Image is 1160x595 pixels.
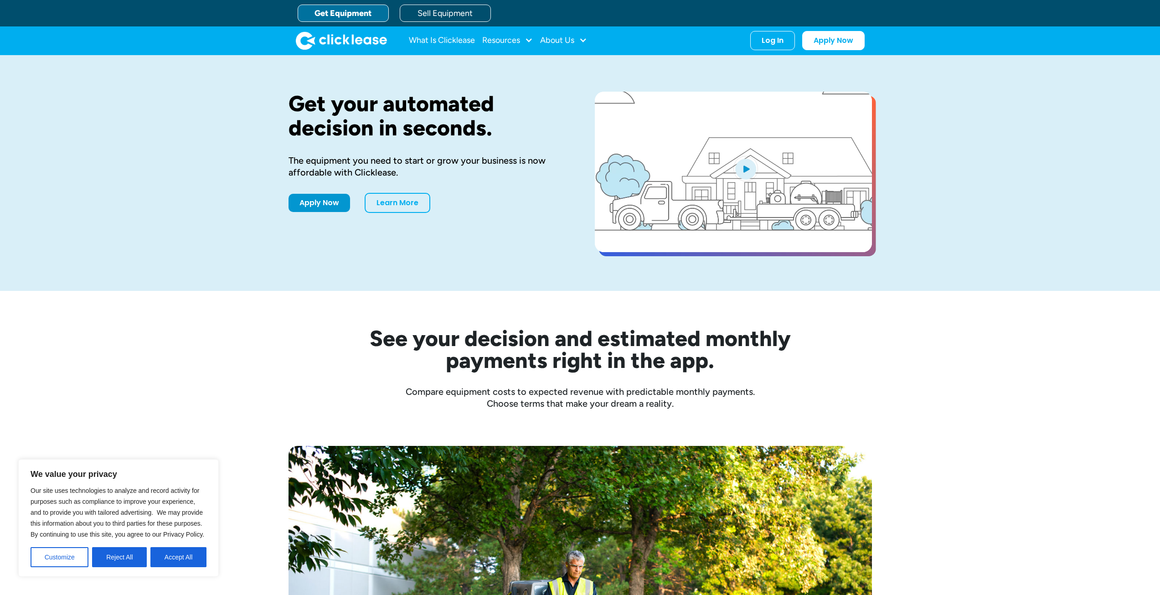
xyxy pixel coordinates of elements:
a: Get Equipment [298,5,389,22]
button: Reject All [92,547,147,567]
a: Learn More [365,193,430,213]
div: Resources [482,31,533,50]
a: open lightbox [595,92,872,252]
a: Apply Now [802,31,865,50]
span: Our site uses technologies to analyze and record activity for purposes such as compliance to impr... [31,487,204,538]
a: Apply Now [289,194,350,212]
h2: See your decision and estimated monthly payments right in the app. [325,327,835,371]
div: About Us [540,31,587,50]
p: We value your privacy [31,469,206,480]
img: Clicklease logo [296,31,387,50]
div: Log In [762,36,784,45]
div: We value your privacy [18,459,219,577]
h1: Get your automated decision in seconds. [289,92,566,140]
a: home [296,31,387,50]
button: Accept All [150,547,206,567]
a: Sell Equipment [400,5,491,22]
div: The equipment you need to start or grow your business is now affordable with Clicklease. [289,155,566,178]
div: Compare equipment costs to expected revenue with predictable monthly payments. Choose terms that ... [289,386,872,409]
button: Customize [31,547,88,567]
a: What Is Clicklease [409,31,475,50]
img: Blue play button logo on a light blue circular background [733,156,758,181]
